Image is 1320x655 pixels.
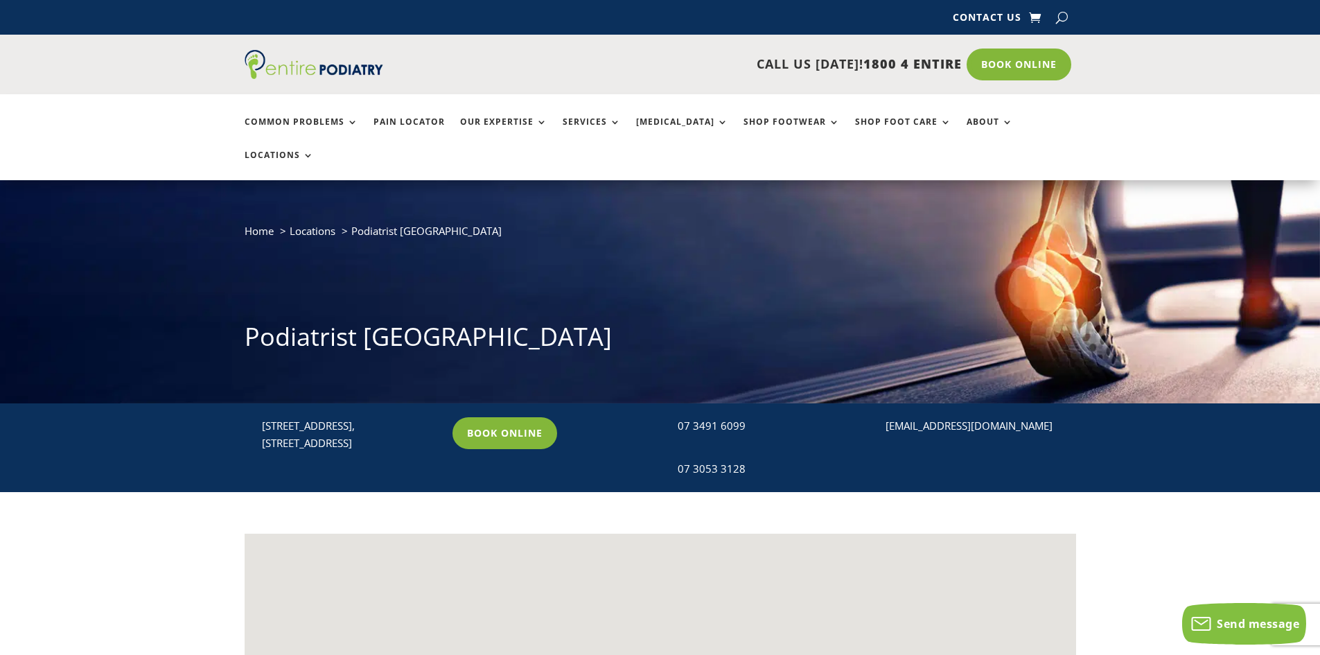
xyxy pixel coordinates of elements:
a: Services [563,117,621,147]
a: [MEDICAL_DATA] [636,117,728,147]
p: [STREET_ADDRESS], [STREET_ADDRESS] [262,417,440,453]
a: Common Problems [245,117,358,147]
nav: breadcrumb [245,222,1076,250]
a: About [967,117,1013,147]
h1: Podiatrist [GEOGRAPHIC_DATA] [245,320,1076,361]
div: 07 3491 6099 [678,417,856,435]
button: Send message [1182,603,1306,645]
a: Shop Footwear [743,117,840,147]
img: logo (1) [245,50,383,79]
a: Home [245,224,274,238]
a: Book Online [967,49,1071,80]
span: 1800 4 ENTIRE [863,55,962,72]
a: Shop Foot Care [855,117,951,147]
div: 07 3053 3128 [678,460,856,478]
a: Our Expertise [460,117,547,147]
p: CALL US [DATE]! [437,55,962,73]
a: [EMAIL_ADDRESS][DOMAIN_NAME] [886,419,1053,433]
a: Locations [290,224,335,238]
a: Contact Us [953,12,1021,28]
a: Locations [245,150,314,180]
a: Book Online [452,417,557,449]
span: Podiatrist [GEOGRAPHIC_DATA] [351,224,502,238]
a: Pain Locator [373,117,445,147]
a: Entire Podiatry [245,68,383,82]
span: Send message [1217,616,1299,631]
